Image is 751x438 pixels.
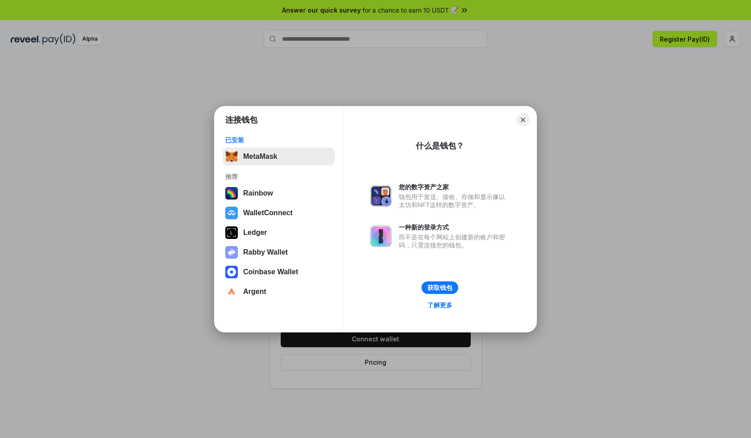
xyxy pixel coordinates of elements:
[225,266,238,278] img: svg+xml,%3Csvg%20width%3D%2228%22%20height%3D%2228%22%20viewBox%3D%220%200%2028%2028%22%20fill%3D...
[243,189,273,197] div: Rainbow
[225,226,238,239] img: svg+xml,%3Csvg%20xmlns%3D%22http%3A%2F%2Fwww.w3.org%2F2000%2Fsvg%22%20width%3D%2228%22%20height%3...
[225,207,238,219] img: svg+xml,%3Csvg%20width%3D%2228%22%20height%3D%2228%22%20viewBox%3D%220%200%2028%2028%22%20fill%3D...
[225,187,238,200] img: svg+xml,%3Csvg%20width%3D%22120%22%20height%3D%22120%22%20viewBox%3D%220%200%20120%20120%22%20fil...
[223,243,335,261] button: Rabby Wallet
[422,281,458,294] button: 获取钱包
[225,115,257,125] h1: 连接钱包
[225,285,238,298] img: svg+xml,%3Csvg%20width%3D%2228%22%20height%3D%2228%22%20viewBox%3D%220%200%2028%2028%22%20fill%3D...
[370,185,392,207] img: svg+xml,%3Csvg%20xmlns%3D%22http%3A%2F%2Fwww.w3.org%2F2000%2Fsvg%22%20fill%3D%22none%22%20viewBox...
[243,229,267,237] div: Ledger
[225,173,332,181] div: 推荐
[399,223,510,231] div: 一种新的登录方式
[223,283,335,301] button: Argent
[243,268,298,276] div: Coinbase Wallet
[225,150,238,163] img: svg+xml,%3Csvg%20fill%3D%22none%22%20height%3D%2233%22%20viewBox%3D%220%200%2035%2033%22%20width%...
[422,299,458,311] a: 了解更多
[416,140,464,151] div: 什么是钱包？
[243,153,277,161] div: MetaMask
[225,246,238,259] img: svg+xml,%3Csvg%20xmlns%3D%22http%3A%2F%2Fwww.w3.org%2F2000%2Fsvg%22%20fill%3D%22none%22%20viewBox...
[370,225,392,247] img: svg+xml,%3Csvg%20xmlns%3D%22http%3A%2F%2Fwww.w3.org%2F2000%2Fsvg%22%20fill%3D%22none%22%20viewBox...
[223,204,335,222] button: WalletConnect
[427,301,452,309] div: 了解更多
[243,288,266,296] div: Argent
[517,114,529,126] button: Close
[399,183,510,191] div: 您的数字资产之家
[223,263,335,281] button: Coinbase Wallet
[223,224,335,242] button: Ledger
[427,284,452,292] div: 获取钱包
[223,148,335,166] button: MetaMask
[223,184,335,202] button: Rainbow
[243,209,293,217] div: WalletConnect
[243,248,288,256] div: Rabby Wallet
[399,193,510,209] div: 钱包用于发送、接收、存储和显示像以太坊和NFT这样的数字资产。
[399,233,510,249] div: 而不是在每个网站上创建新的账户和密码，只需连接您的钱包。
[225,136,332,144] div: 已安装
